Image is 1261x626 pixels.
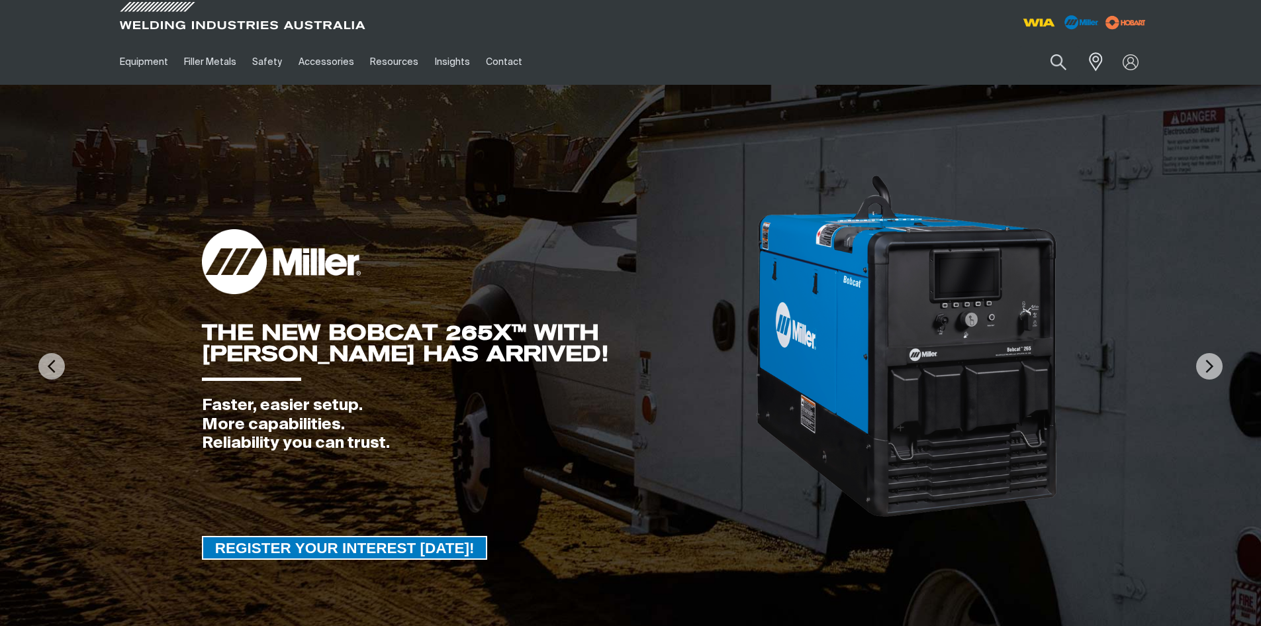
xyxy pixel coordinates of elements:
span: REGISTER YOUR INTEREST [DATE]! [203,536,487,560]
a: REGISTER YOUR INTEREST TODAY! [202,536,488,560]
a: Insights [426,39,477,85]
img: NextArrow [1196,353,1223,380]
a: Accessories [291,39,362,85]
input: Product name or item number... [1019,46,1080,78]
img: PrevArrow [38,353,65,380]
a: Safety [244,39,290,85]
button: Search products [1036,46,1081,78]
nav: Main [112,39,890,85]
img: miller [1101,13,1150,32]
a: Contact [478,39,530,85]
div: Faster, easier setup. More capabilities. Reliability you can trust. [202,396,755,453]
a: Equipment [112,39,176,85]
div: THE NEW BOBCAT 265X™ WITH [PERSON_NAME] HAS ARRIVED! [202,322,755,364]
a: Resources [362,39,426,85]
a: Filler Metals [176,39,244,85]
